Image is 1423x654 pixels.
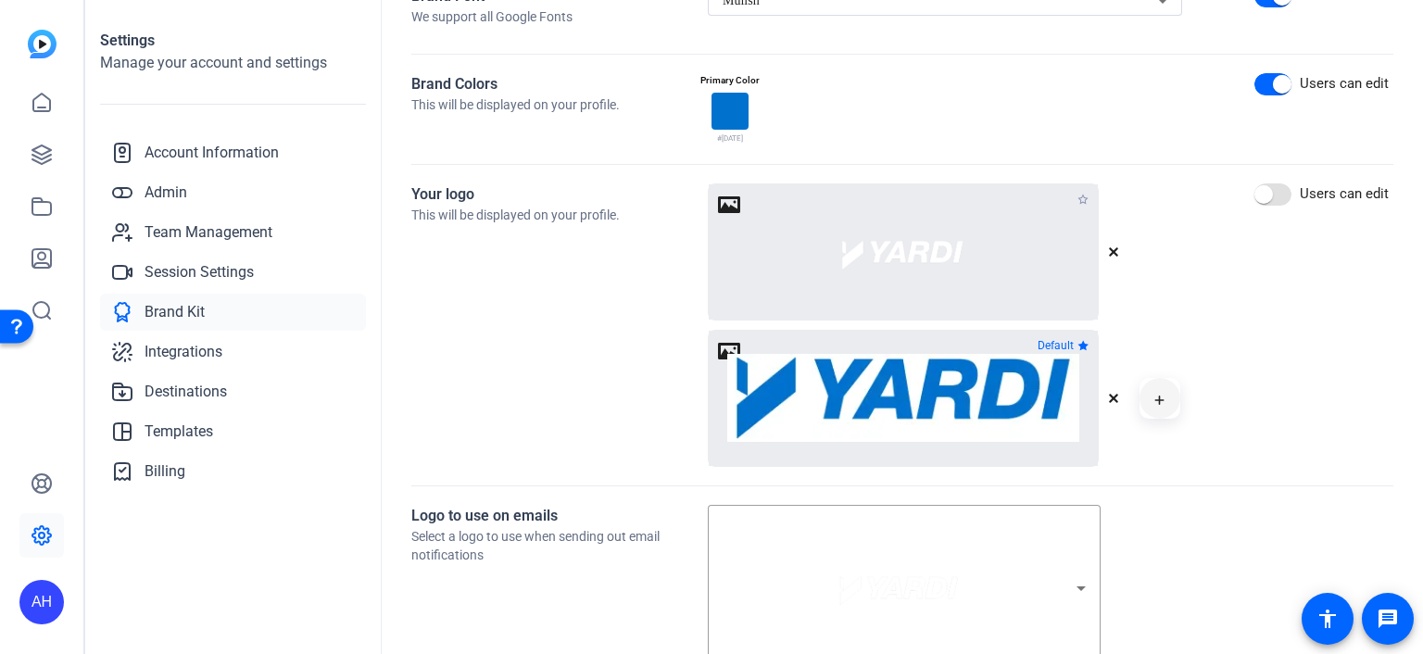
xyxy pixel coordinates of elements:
h1: Settings [100,30,366,52]
div: Users can edit [1300,183,1389,205]
a: Templates [100,413,366,450]
mat-icon: message [1377,608,1399,630]
img: Uploaded Image [805,203,1001,301]
span: Account Information [145,142,279,164]
mat-icon: accessibility [1316,608,1339,630]
span: Destinations [145,381,227,403]
span: Default [1038,340,1074,351]
span: Admin [145,182,187,204]
span: Session Settings [145,261,254,283]
div: AH [19,580,64,624]
a: Session Settings [100,254,366,291]
div: Primary Color [696,73,764,87]
div: Select a logo to use when sending out email notifications [411,527,708,564]
span: Templates [145,421,213,443]
div: Logo to use on emails [411,505,708,527]
a: Billing [100,453,366,490]
span: Team Management [145,221,272,244]
span: Billing [145,460,185,483]
a: Team Management [100,214,366,251]
a: Account Information [100,134,366,171]
img: Uploaded Image [727,354,1079,442]
span: Brand Kit [145,301,205,323]
div: This will be displayed on your profile. [411,95,708,114]
div: Users can edit [1300,73,1389,94]
span: #[DATE] [717,133,743,145]
h2: Manage your account and settings [100,52,366,74]
a: Brand Kit [100,294,366,331]
div: Your logo [411,183,708,206]
img: Logo [804,540,996,636]
div: This will be displayed on your profile. [411,206,708,224]
div: We support all Google Fonts [411,7,708,26]
div: Brand Colors [411,73,708,95]
img: blue-gradient.svg [28,30,57,58]
a: Admin [100,174,366,211]
span: Integrations [145,341,222,363]
button: Default [1034,334,1092,357]
a: Integrations [100,333,366,371]
a: Destinations [100,373,366,410]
